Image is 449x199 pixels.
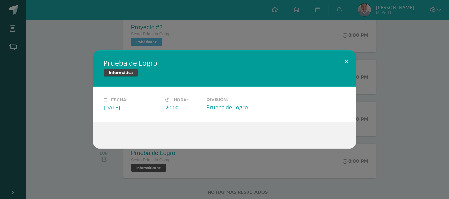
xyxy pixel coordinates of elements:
[206,97,263,102] label: División:
[337,50,356,73] button: Close (Esc)
[104,69,138,77] span: Informática
[111,97,127,102] span: Fecha:
[206,104,263,111] div: Prueba de Logro
[174,97,188,102] span: Hora:
[104,104,160,111] div: [DATE]
[104,58,345,68] h2: Prueba de Logro
[165,104,201,111] div: 20:00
